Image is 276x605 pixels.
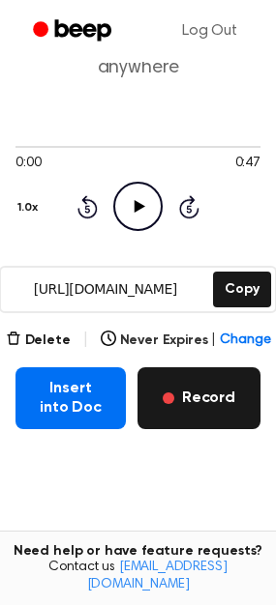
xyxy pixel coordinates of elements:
span: Change [220,331,270,351]
span: | [82,329,89,352]
span: Contact us [12,560,264,593]
a: [EMAIL_ADDRESS][DOMAIN_NAME] [87,561,228,591]
button: Never Expires|Change [101,331,271,351]
button: Delete [6,331,71,351]
a: Beep [19,13,129,50]
button: 1.0x [15,191,45,224]
a: Log Out [163,8,257,54]
span: 0:00 [15,154,41,174]
span: | [211,331,216,351]
button: Copy [213,272,270,307]
button: Record [138,367,261,429]
span: 0:47 [235,154,261,174]
button: Insert into Doc [15,367,126,429]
